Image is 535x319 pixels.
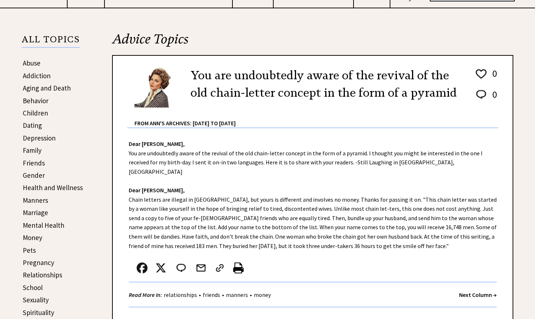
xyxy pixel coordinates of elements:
[23,221,64,230] a: Mental Health
[475,68,488,80] img: heart_outline%201.png
[224,291,250,298] a: manners
[475,89,488,100] img: message_round%202.png
[23,159,45,167] a: Friends
[23,71,51,80] a: Addiction
[23,258,54,267] a: Pregnancy
[489,67,497,88] td: 0
[23,283,43,292] a: School
[23,196,48,205] a: Manners
[23,96,48,105] a: Behavior
[112,30,513,55] h2: Advice Topics
[129,140,185,147] strong: Dear [PERSON_NAME],
[162,291,199,298] a: relationships
[459,291,497,298] a: Next Column →
[489,88,497,108] td: 0
[23,146,42,155] a: Family
[129,290,273,299] div: • • •
[23,84,71,92] a: Aging and Death
[23,121,42,130] a: Dating
[252,291,273,298] a: money
[175,263,187,273] img: message_round%202.png
[191,67,464,101] h2: You are undoubtedly aware of the revival of the old chain-letter concept in the form of a pyramid
[129,186,185,194] strong: Dear [PERSON_NAME],
[129,291,162,298] strong: Read More In:
[23,183,83,192] a: Health and Wellness
[23,208,48,217] a: Marriage
[23,270,62,279] a: Relationships
[23,233,42,242] a: Money
[137,263,147,273] img: facebook.png
[23,171,45,180] a: Gender
[233,263,244,273] img: printer%20icon.png
[23,109,48,117] a: Children
[23,246,36,255] a: Pets
[23,59,40,67] a: Abuse
[113,128,513,315] div: You are undoubtedly aware of the revival of the old chain-letter concept in the form of a pyramid...
[134,67,180,108] img: Ann6%20v2%20small.png
[201,291,222,298] a: friends
[23,295,49,304] a: Sexuality
[196,263,206,273] img: mail.png
[23,134,56,142] a: Depression
[214,263,225,273] img: link_02.png
[22,35,80,48] p: ALL TOPICS
[155,263,166,273] img: x_small.png
[23,308,54,317] a: Spirituality
[134,108,498,127] div: From Ann's Archives: [DATE] to [DATE]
